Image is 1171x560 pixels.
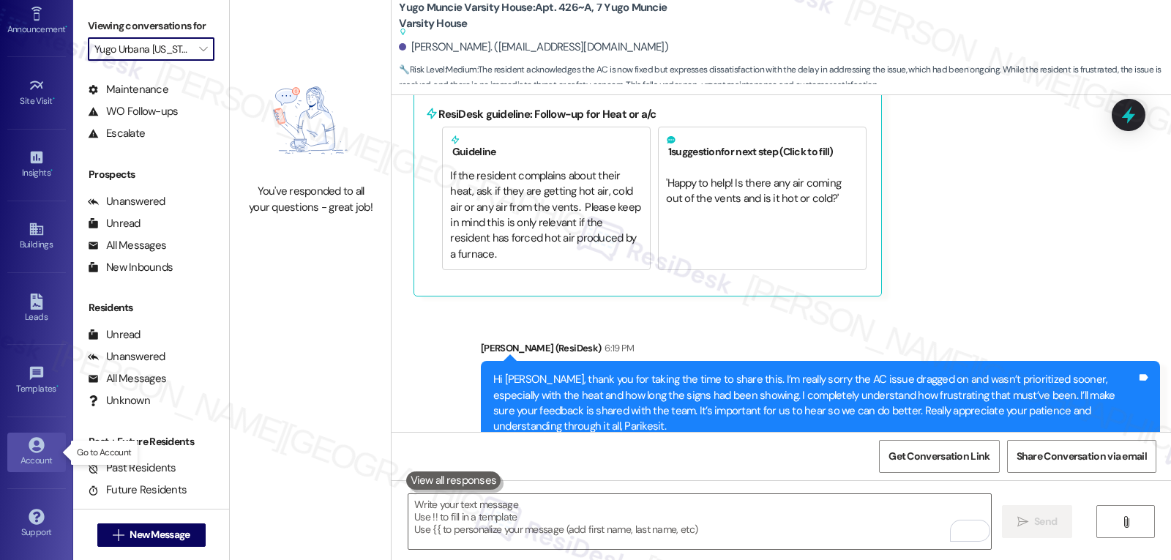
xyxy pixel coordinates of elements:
i:  [199,43,207,55]
a: Support [7,504,66,544]
textarea: To enrich screen reader interactions, please activate Accessibility in Grammarly extension settings [408,494,991,549]
div: Unanswered [88,194,165,209]
span: Share Conversation via email [1017,449,1147,464]
div: Unknown [88,393,150,408]
div: All Messages [88,238,166,253]
button: New Message [97,523,206,547]
button: Get Conversation Link [879,440,999,473]
div: WO Follow-ups [88,104,178,119]
a: Account [7,433,66,472]
div: 6:19 PM [601,340,634,356]
div: Residents [73,300,229,316]
div: You've responded to all your questions - great job! [246,184,375,215]
a: Site Visit • [7,73,66,113]
input: All communities [94,37,191,61]
h5: Guideline [450,135,643,158]
h5: 1 suggestion for next step (Click to fill) [666,135,858,158]
div: If the resident complains about their heat, ask if they are getting hot air, cold air or any air ... [450,168,643,263]
button: Share Conversation via email [1007,440,1156,473]
div: Unread [88,327,141,343]
div: Past Residents [88,460,176,476]
span: Get Conversation Link [888,449,989,464]
button: Send [1002,505,1073,538]
span: New Message [130,527,190,542]
div: [PERSON_NAME] (ResiDesk) [481,340,1160,361]
div: [PERSON_NAME]. ([EMAIL_ADDRESS][DOMAIN_NAME]) [399,40,668,55]
a: Templates • [7,361,66,400]
div: Escalate [88,126,145,141]
span: • [53,94,55,104]
div: Unread [88,216,141,231]
strong: 🔧 Risk Level: Medium [399,64,476,75]
b: ResiDesk guideline: Follow-up for Heat or a/c [438,107,656,122]
img: empty-state [246,64,375,176]
span: ' Happy to help! Is there any air coming out of the vents and is it hot or cold? ' [666,176,843,206]
p: Go to Account [77,447,131,459]
span: : The resident acknowledges the AC is now fixed but expresses dissatisfaction with the delay in a... [399,62,1171,94]
div: Maintenance [88,82,168,97]
label: Viewing conversations for [88,15,214,37]
i:  [1121,516,1131,528]
span: • [50,165,53,176]
i:  [113,529,124,541]
div: Future Residents [88,482,187,498]
a: Leads [7,289,66,329]
div: All Messages [88,371,166,387]
div: New Inbounds [88,260,173,275]
div: Prospects [73,167,229,182]
div: Past + Future Residents [73,434,229,449]
span: • [65,22,67,32]
i:  [1017,516,1028,528]
a: Insights • [7,145,66,184]
a: Buildings [7,217,66,256]
div: Hi [PERSON_NAME], thank you for taking the time to share this. I’m really sorry the AC issue drag... [493,372,1137,435]
div: Unanswered [88,349,165,365]
span: Send [1034,514,1057,529]
span: • [56,381,59,392]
